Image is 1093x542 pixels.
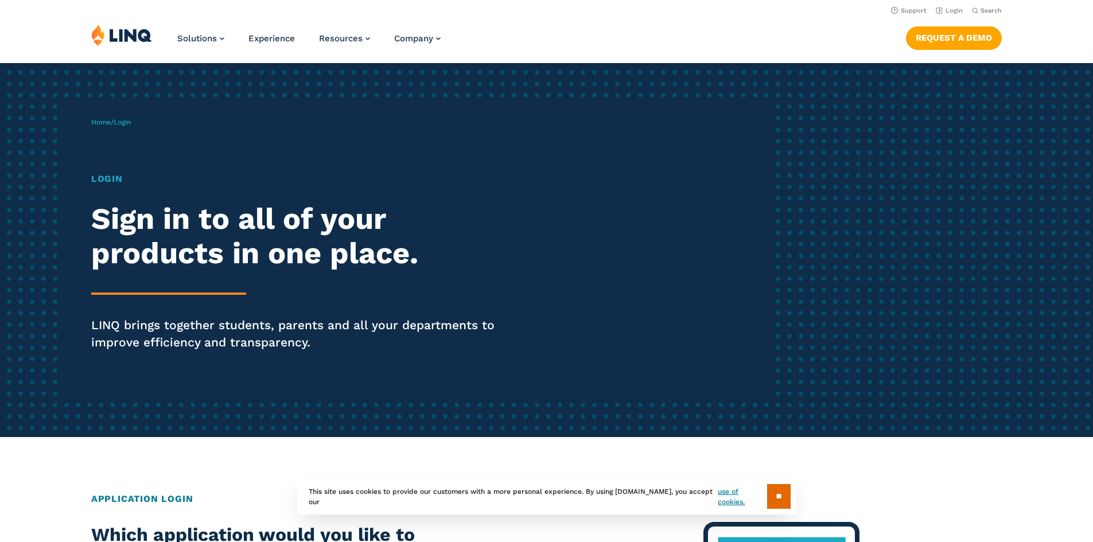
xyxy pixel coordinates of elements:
a: Home [91,118,111,126]
a: Resources [319,33,370,44]
a: Support [891,7,927,14]
h2: Sign in to all of your products in one place. [91,202,512,271]
p: LINQ brings together students, parents and all your departments to improve efficiency and transpa... [91,317,512,351]
a: Request a Demo [906,26,1002,49]
a: Experience [248,33,295,44]
h2: Application Login [91,492,1002,506]
span: / [91,118,131,126]
span: Resources [319,33,363,44]
span: Solutions [177,33,217,44]
span: Login [114,118,131,126]
a: use of cookies. [718,486,767,507]
nav: Primary Navigation [177,24,441,62]
a: Solutions [177,33,224,44]
h1: Login [91,172,512,186]
a: Login [936,7,963,14]
span: Company [394,33,433,44]
div: This site uses cookies to provide our customers with a more personal experience. By using [DOMAIN... [297,478,796,514]
button: Open Search Bar [972,6,1002,15]
a: Company [394,33,441,44]
span: Search [981,7,1002,14]
nav: Button Navigation [906,24,1002,49]
img: LINQ | K‑12 Software [91,24,152,46]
